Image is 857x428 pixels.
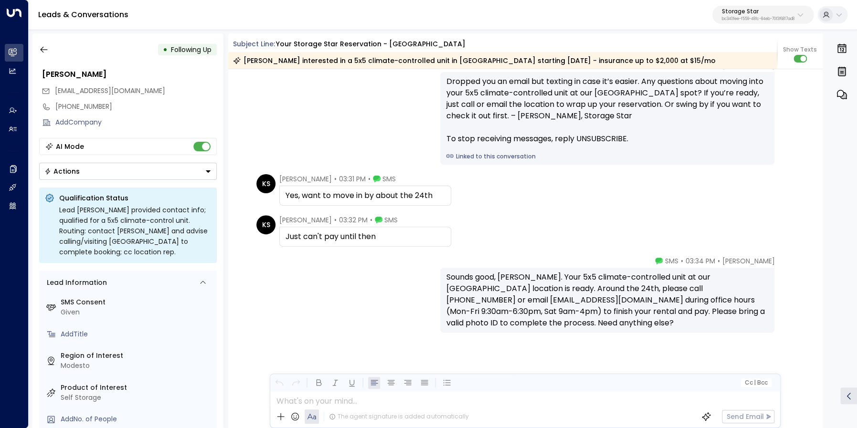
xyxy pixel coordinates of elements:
div: [PHONE_NUMBER] [55,102,217,112]
div: AddCompany [55,117,217,127]
div: Actions [44,167,80,176]
div: AddNo. of People [61,414,213,424]
span: • [370,215,372,225]
span: Show Texts [783,45,817,54]
span: [PERSON_NAME] [722,256,774,266]
span: kiswenson@aol.com [55,86,165,96]
p: Storage Star [722,9,794,14]
div: • [163,41,168,58]
span: • [368,174,370,184]
p: bc340fee-f559-48fc-84eb-70f3f6817ad8 [722,17,794,21]
img: 120_headshot.jpg [778,61,797,80]
button: Cc|Bcc [741,378,772,387]
span: Subject Line: [233,39,275,49]
span: • [680,256,683,266]
button: Actions [39,163,217,180]
div: Given [61,307,213,317]
span: • [717,256,719,266]
label: Region of Interest [61,351,213,361]
a: Leads & Conversations [38,9,128,20]
div: Your Storage Star Reservation - [GEOGRAPHIC_DATA] [276,39,466,49]
span: Following Up [171,45,212,54]
div: Lead [PERSON_NAME] provided contact info; qualified for a 5x5 climate-control unit. Routing: cont... [59,205,211,257]
span: Cc Bcc [745,379,768,386]
span: [PERSON_NAME] [279,174,332,184]
button: Undo [273,377,285,389]
span: • [334,215,337,225]
label: Product of Interest [61,383,213,393]
div: KS [256,174,275,193]
button: Storage Starbc340fee-f559-48fc-84eb-70f3f6817ad8 [712,6,814,24]
label: SMS Consent [61,297,213,307]
span: • [334,174,337,184]
span: 03:34 PM [685,256,715,266]
img: 120_headshot.jpg [778,256,797,275]
div: AddTitle [61,329,213,339]
span: 03:31 PM [339,174,366,184]
a: Linked to this conversation [446,152,769,161]
div: Modesto [61,361,213,371]
span: SMS [384,215,398,225]
div: [PERSON_NAME] interested in a 5x5 climate-controlled unit in [GEOGRAPHIC_DATA] starting [DATE] - ... [233,56,716,65]
span: [EMAIL_ADDRESS][DOMAIN_NAME] [55,86,165,95]
div: AI Mode [56,142,84,151]
button: Redo [290,377,302,389]
div: Lead Information [43,278,107,288]
div: Just can't pay until then [286,231,445,242]
div: [PERSON_NAME] [42,69,217,80]
div: The agent signature is added automatically [329,412,468,421]
span: 03:32 PM [339,215,368,225]
div: Self Storage [61,393,213,403]
p: Qualification Status [59,193,211,203]
div: Button group with a nested menu [39,163,217,180]
div: KS [256,215,275,234]
div: Dropped you an email but texting in case it’s easier. Any questions about moving into your 5x5 cl... [446,76,769,145]
span: [PERSON_NAME] [279,215,332,225]
span: SMS [665,256,678,266]
span: | [754,379,756,386]
span: SMS [382,174,396,184]
div: Yes, want to move in by about the 24th [286,190,445,201]
div: Sounds good, [PERSON_NAME]. Your 5x5 climate-controlled unit at our [GEOGRAPHIC_DATA] location is... [446,271,769,329]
